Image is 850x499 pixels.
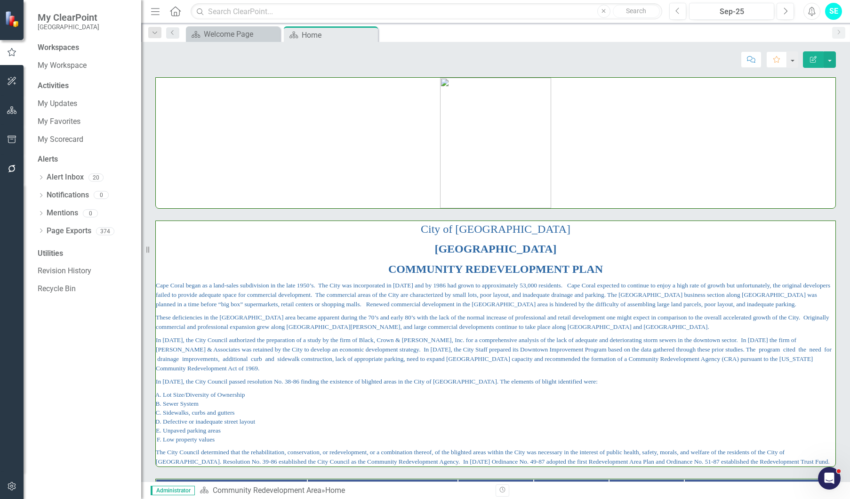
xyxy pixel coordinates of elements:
[94,191,109,199] div: 0
[47,190,89,201] a: Notifications
[83,209,98,217] div: 0
[421,223,570,235] span: City of [GEOGRAPHIC_DATA]
[626,7,646,15] span: Search
[200,485,489,496] div: »
[163,400,199,407] span: Sewer System
[156,314,829,330] span: These deficiencies in the [GEOGRAPHIC_DATA] area became apparent during the 70’s and early 80’s w...
[325,486,345,495] div: Home
[156,449,830,465] span: The City Council determined that the rehabilitation, conservation, or redevelopment, or a combina...
[38,60,132,71] a: My Workspace
[47,172,84,183] a: Alert Inbox
[38,266,132,277] a: Revision History
[163,436,215,443] span: Low property values
[302,29,376,41] div: Home
[38,134,132,145] a: My Scorecard
[47,226,91,237] a: Page Exports
[163,427,221,434] span: Unpaved parking areas
[38,23,99,31] small: [GEOGRAPHIC_DATA]
[692,6,771,17] div: Sep-25
[47,208,78,219] a: Mentions
[38,81,132,91] div: Activities
[96,227,114,235] div: 374
[38,154,132,165] div: Alerts
[163,391,245,398] span: Lot Size/Diversity of Ownership
[191,3,662,20] input: Search ClearPoint...
[689,3,774,20] button: Sep-25
[188,28,278,40] a: Welcome Page
[156,378,598,385] span: In [DATE], the City Council passed resolution No. 38-86 finding the existence of blighted areas i...
[156,336,832,372] span: In [DATE], the City Council authorized the preparation of a study by the firm of Black, Crown & [...
[213,486,321,495] a: Community Redevelopment Area
[434,243,556,255] span: [GEOGRAPHIC_DATA]
[88,173,104,181] div: 20
[38,116,132,127] a: My Favorites
[204,28,278,40] div: Welcome Page
[388,263,603,275] span: COMMUNITY REDEVELOPMENT PLAN
[38,284,132,294] a: Recycle Bin
[38,12,99,23] span: My ClearPoint
[38,42,79,53] div: Workspaces
[825,3,842,20] button: SE
[38,98,132,109] a: My Updates
[163,418,255,425] span: Defective or inadequate street layout
[613,5,660,18] button: Search
[5,11,21,27] img: ClearPoint Strategy
[156,282,830,308] span: Cape Coral began as a land-sales subdivision in the late 1950’s. The City was incorporated in [DA...
[163,409,235,416] span: Sidewalks, curbs and gutters
[818,467,841,490] iframe: Intercom live chat
[151,486,195,495] span: Administrator
[38,248,132,259] div: Utilities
